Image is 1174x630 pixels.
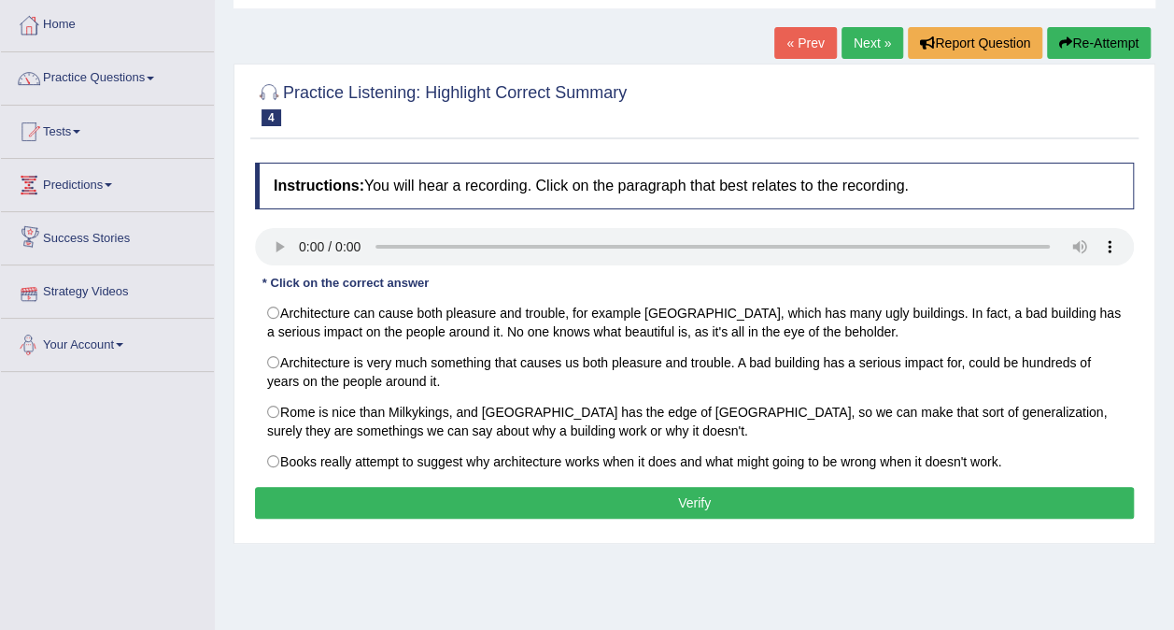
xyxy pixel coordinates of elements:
b: Instructions: [274,178,364,193]
h2: Practice Listening: Highlight Correct Summary [255,79,627,126]
button: Re-Attempt [1047,27,1151,59]
a: Tests [1,106,214,152]
button: Report Question [908,27,1042,59]
a: Success Stories [1,212,214,259]
label: Rome is nice than Milkykings, and [GEOGRAPHIC_DATA] has the edge of [GEOGRAPHIC_DATA], so we can ... [255,396,1134,447]
span: 4 [262,109,281,126]
label: Architecture is very much something that causes us both pleasure and trouble. A bad building has ... [255,347,1134,397]
a: Predictions [1,159,214,206]
label: Architecture can cause both pleasure and trouble, for example [GEOGRAPHIC_DATA], which has many u... [255,297,1134,348]
div: * Click on the correct answer [255,275,436,293]
a: Your Account [1,319,214,365]
h4: You will hear a recording. Click on the paragraph that best relates to the recording. [255,163,1134,209]
a: « Prev [774,27,836,59]
a: Next » [842,27,903,59]
a: Strategy Videos [1,265,214,312]
a: Practice Questions [1,52,214,99]
label: Books really attempt to suggest why architecture works when it does and what might going to be wr... [255,446,1134,478]
button: Verify [255,487,1134,519]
